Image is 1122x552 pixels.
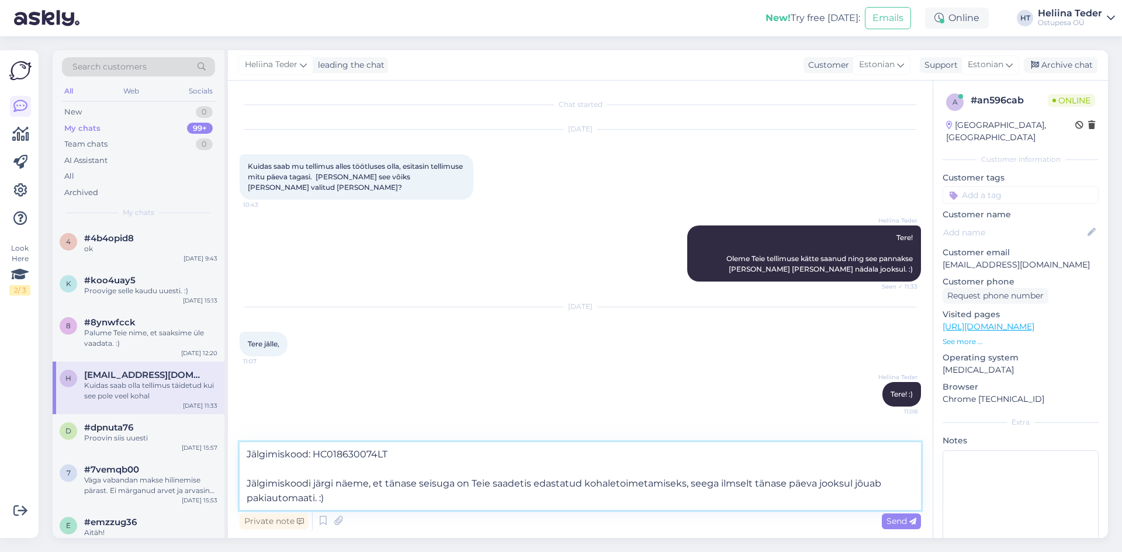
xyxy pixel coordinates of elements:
[943,435,1099,447] p: Notes
[187,123,213,134] div: 99+
[943,209,1099,221] p: Customer name
[943,226,1085,239] input: Add name
[943,288,1048,304] div: Request phone number
[804,59,849,71] div: Customer
[943,321,1034,332] a: [URL][DOMAIN_NAME]
[84,464,139,475] span: #7vemqb00
[248,339,279,348] span: Tere jälle,
[121,84,141,99] div: Web
[874,282,917,291] span: Seen ✓ 11:33
[72,61,147,73] span: Search customers
[240,124,921,134] div: [DATE]
[946,119,1075,144] div: [GEOGRAPHIC_DATA], [GEOGRAPHIC_DATA]
[64,123,101,134] div: My chats
[240,301,921,312] div: [DATE]
[65,426,71,435] span: d
[240,99,921,110] div: Chat started
[65,374,71,383] span: h
[183,254,217,263] div: [DATE] 9:43
[886,516,916,526] span: Send
[84,328,217,349] div: Palume Teie nime, et saaksime üle vaadata. :)
[248,162,465,192] span: Kuidas saab mu tellimus alles töötluses olla, esitasin tellimuse mitu päeva tagasi. [PERSON_NAME]...
[66,521,71,530] span: e
[196,138,213,150] div: 0
[62,84,75,99] div: All
[84,433,217,443] div: Proovin siis uuesti
[186,84,215,99] div: Socials
[84,275,136,286] span: #koo4uay5
[243,200,287,209] span: 10:43
[240,513,309,529] div: Private note
[123,207,154,218] span: My chats
[84,517,137,527] span: #emzzug36
[84,286,217,296] div: Proovige selle kaudu uuesti. :)
[84,317,136,328] span: #8ynwfcck
[943,172,1099,184] p: Customer tags
[84,370,206,380] span: heleni.juht7@gmail.com
[874,407,917,416] span: 11:08
[874,373,917,381] span: Heliina Teder
[943,336,1099,347] p: See more ...
[66,279,71,288] span: k
[66,237,71,246] span: 4
[64,106,82,118] div: New
[859,58,895,71] span: Estonian
[874,216,917,225] span: Heliina Teder
[183,296,217,305] div: [DATE] 15:13
[182,443,217,452] div: [DATE] 15:57
[313,59,385,71] div: leading the chat
[9,60,32,82] img: Askly Logo
[182,496,217,505] div: [DATE] 15:53
[943,276,1099,288] p: Customer phone
[766,11,860,25] div: Try free [DATE]:
[196,106,213,118] div: 0
[971,93,1048,107] div: # an596cab
[943,247,1099,259] p: Customer email
[64,187,98,199] div: Archived
[84,244,217,254] div: ok
[943,381,1099,393] p: Browser
[1038,18,1102,27] div: Ostupesa OÜ
[943,259,1099,271] p: [EMAIL_ADDRESS][DOMAIN_NAME]
[943,186,1099,204] input: Add a tag
[925,8,989,29] div: Online
[84,422,133,433] span: #dpnuta76
[9,243,30,296] div: Look Here
[9,285,30,296] div: 2 / 3
[943,308,1099,321] p: Visited pages
[64,138,108,150] div: Team chats
[84,380,217,401] div: Kuidas saab olla tellimus täidetud kui see pole veel kohal
[943,352,1099,364] p: Operating system
[84,475,217,496] div: Väga vabandan makse hilinemise pärast. Ei märganud arvet ja arvasin et jäin tellimusest [PERSON_N...
[181,349,217,357] div: [DATE] 12:20
[953,98,958,106] span: a
[240,442,921,510] textarea: Jälgimiskood: HC018630074LT Jälgimiskoodi järgi näeme, et tänase seisuga on Teie saadetis edastat...
[183,401,217,410] div: [DATE] 11:33
[920,59,958,71] div: Support
[64,171,74,182] div: All
[66,321,71,330] span: 8
[1048,94,1095,107] span: Online
[865,7,911,29] button: Emails
[1038,9,1102,18] div: Heliina Teder
[1024,57,1097,73] div: Archive chat
[84,233,134,244] span: #4b4opid8
[245,58,297,71] span: Heliina Teder
[891,390,913,398] span: Tere! :)
[943,154,1099,165] div: Customer information
[84,527,217,538] div: Aitäh!
[943,417,1099,428] div: Extra
[67,468,71,477] span: 7
[968,58,1003,71] span: Estonian
[64,155,108,166] div: AI Assistant
[243,357,287,366] span: 11:07
[1017,10,1033,26] div: HT
[1038,9,1115,27] a: Heliina TederOstupesa OÜ
[943,364,1099,376] p: [MEDICAL_DATA]
[766,12,791,23] b: New!
[943,393,1099,405] p: Chrome [TECHNICAL_ID]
